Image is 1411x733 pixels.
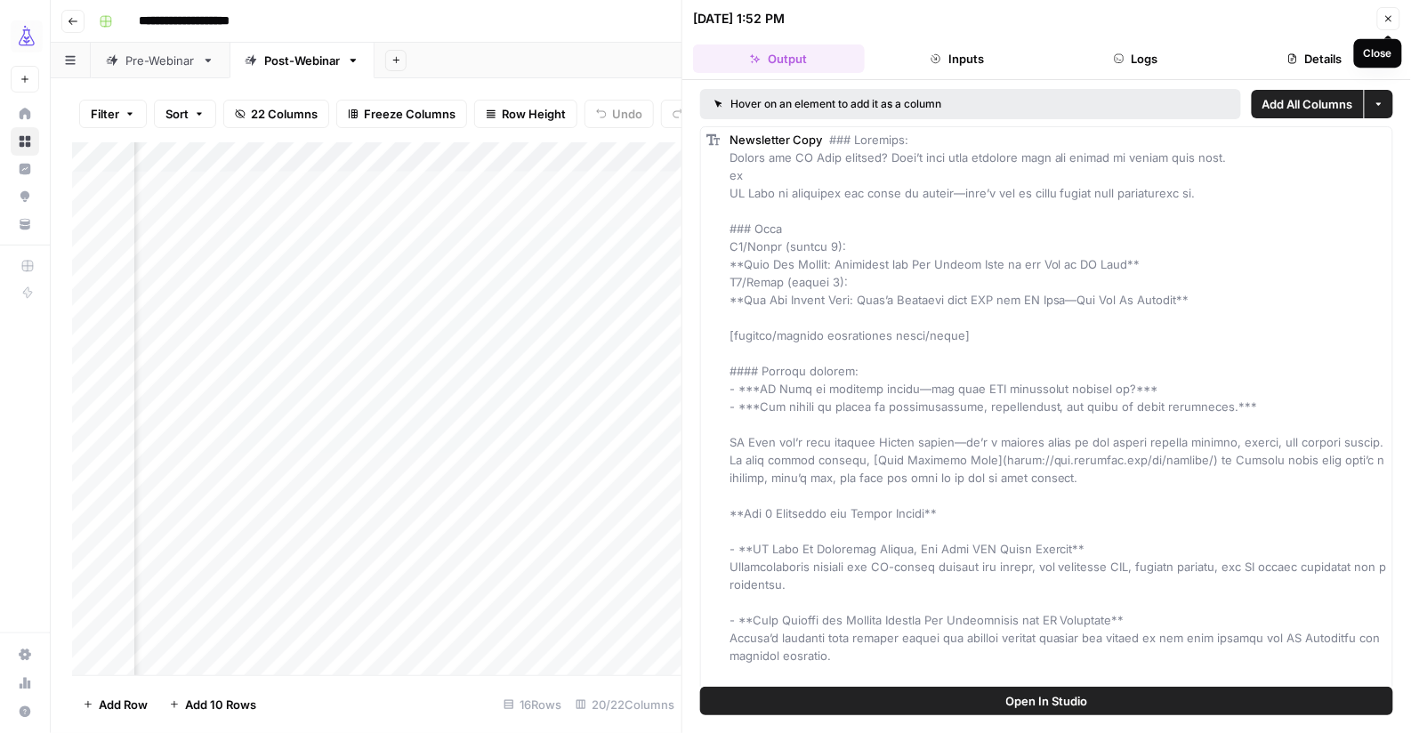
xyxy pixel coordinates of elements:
span: Add 10 Rows [185,696,256,713]
span: Open In Studio [1006,692,1088,710]
a: Your Data [11,210,39,238]
button: Add All Columns [1252,90,1364,118]
button: Open In Studio [700,687,1393,715]
button: 22 Columns [223,100,329,128]
button: Help + Support [11,697,39,726]
span: Newsletter Copy [730,133,822,147]
span: Filter [91,105,119,123]
button: Undo [585,100,654,128]
a: Settings [11,640,39,669]
button: Logs [1051,44,1222,73]
button: Filter [79,100,147,128]
button: Freeze Columns [336,100,467,128]
div: Hover on an element to add it as a column [714,96,1084,112]
div: 16 Rows [496,690,568,719]
div: Post-Webinar [264,52,340,69]
a: Usage [11,669,39,697]
a: Home [11,100,39,128]
span: Sort [165,105,189,123]
button: Add 10 Rows [158,690,267,719]
button: Sort [154,100,216,128]
a: Browse [11,127,39,156]
img: AirOps Growth Logo [11,20,43,52]
span: Freeze Columns [364,105,456,123]
a: Insights [11,155,39,183]
button: Output [693,44,865,73]
button: Workspace: AirOps Growth [11,14,39,59]
span: Undo [612,105,642,123]
span: Add Row [99,696,148,713]
button: Details [1229,44,1400,73]
div: 20/22 Columns [568,690,681,719]
button: Add Row [72,690,158,719]
div: Close [1364,45,1392,61]
span: Row Height [502,105,566,123]
div: [DATE] 1:52 PM [693,10,785,28]
button: Inputs [872,44,1044,73]
button: Row Height [474,100,577,128]
a: Post-Webinar [230,43,375,78]
span: 22 Columns [251,105,318,123]
a: Opportunities [11,182,39,211]
a: Pre-Webinar [91,43,230,78]
div: Pre-Webinar [125,52,195,69]
span: Add All Columns [1262,95,1353,113]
